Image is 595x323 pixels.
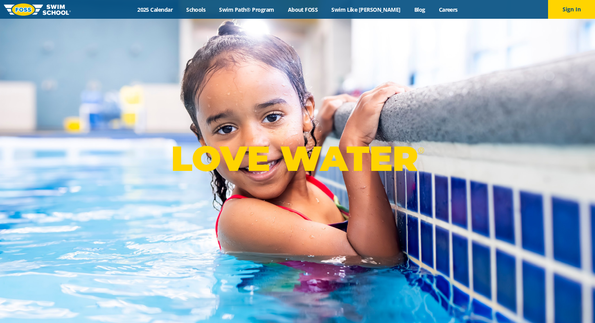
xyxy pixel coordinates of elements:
a: About FOSS [281,6,325,13]
a: Swim Like [PERSON_NAME] [325,6,408,13]
a: 2025 Calendar [131,6,180,13]
a: Blog [407,6,432,13]
a: Careers [432,6,464,13]
a: Schools [180,6,212,13]
sup: ® [418,145,424,155]
a: Swim Path® Program [212,6,281,13]
img: FOSS Swim School Logo [4,4,71,16]
p: LOVE WATER [171,138,424,179]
